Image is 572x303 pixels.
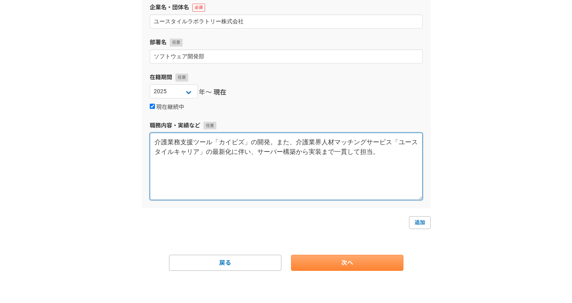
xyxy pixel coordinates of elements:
[409,216,431,229] a: 追加
[150,121,423,130] label: 職務内容・実績など
[150,49,423,63] input: 開発2部
[169,255,281,271] a: 戻る
[150,38,423,47] label: 部署名
[291,255,403,271] a: 次へ
[150,3,423,12] label: 企業名・団体名
[199,88,213,97] span: 年〜
[150,14,423,29] input: エニィクルー株式会社
[150,104,155,109] input: 現在継続中
[214,88,226,97] span: 現在
[150,104,184,111] label: 現在継続中
[150,73,423,82] label: 在籍期間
